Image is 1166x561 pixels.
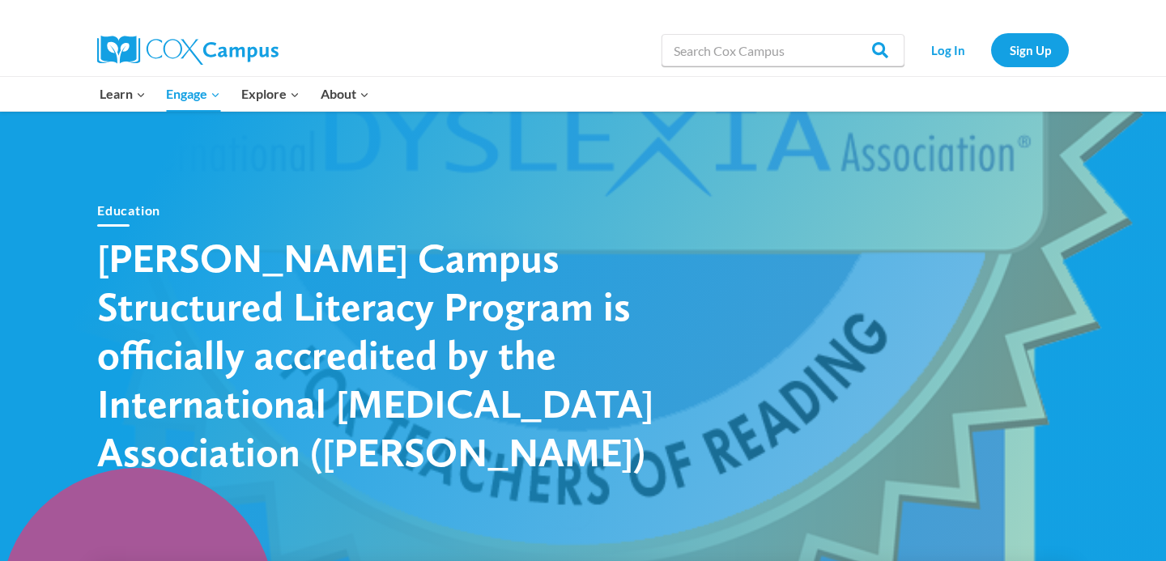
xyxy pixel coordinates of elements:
[991,33,1069,66] a: Sign Up
[913,33,983,66] a: Log In
[241,83,300,104] span: Explore
[321,83,369,104] span: About
[662,34,904,66] input: Search Cox Campus
[97,202,160,218] a: Education
[166,83,220,104] span: Engage
[100,83,146,104] span: Learn
[97,36,279,65] img: Cox Campus
[97,233,664,476] h1: [PERSON_NAME] Campus Structured Literacy Program is officially accredited by the International [M...
[913,33,1069,66] nav: Secondary Navigation
[89,77,379,111] nav: Primary Navigation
